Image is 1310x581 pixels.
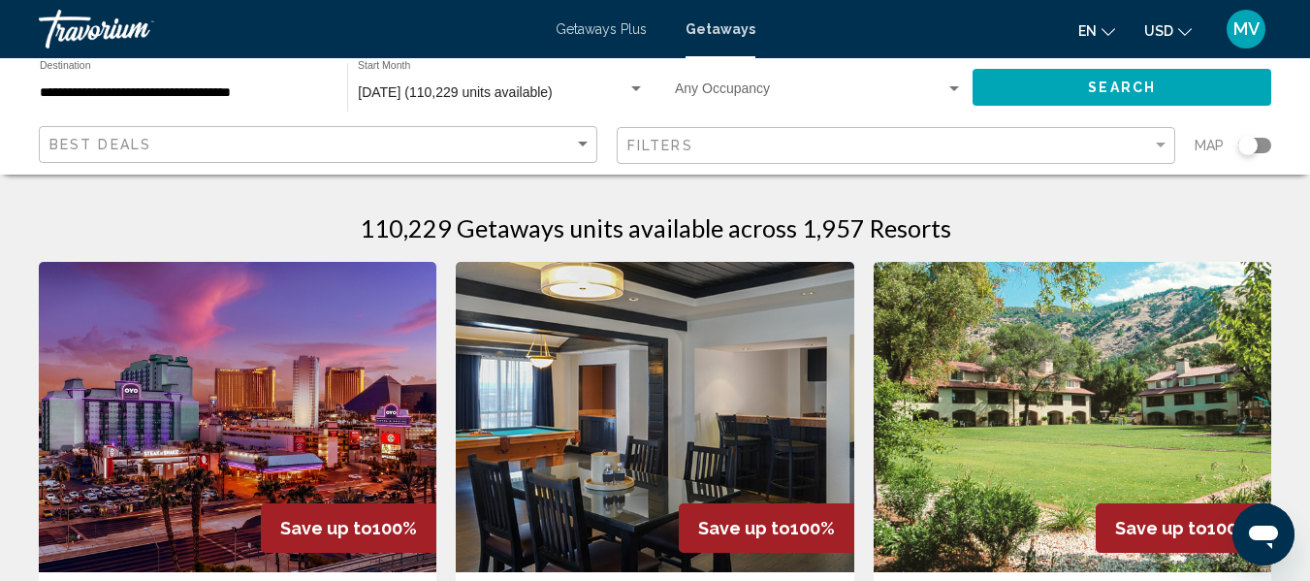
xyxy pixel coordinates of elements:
div: 100% [1096,503,1271,553]
img: RM79I01X.jpg [456,262,853,572]
div: 100% [261,503,436,553]
span: USD [1144,23,1173,39]
img: RM79E01X.jpg [39,262,436,572]
span: MV [1233,19,1260,39]
span: en [1078,23,1097,39]
a: Getaways Plus [556,21,647,37]
span: [DATE] (110,229 units available) [358,84,553,100]
button: Filter [617,126,1175,166]
span: Save up to [280,518,372,538]
mat-select: Sort by [49,137,591,153]
span: Filters [627,138,693,153]
button: Search [973,69,1271,105]
iframe: Button to launch messaging window [1232,503,1294,565]
span: Best Deals [49,137,151,152]
span: Save up to [698,518,790,538]
a: Getaways [686,21,755,37]
button: Change language [1078,16,1115,45]
span: Save up to [1115,518,1207,538]
h1: 110,229 Getaways units available across 1,957 Resorts [360,213,951,242]
img: 4987E01X.jpg [874,262,1271,572]
a: Travorium [39,10,536,48]
span: Map [1195,132,1224,159]
button: Change currency [1144,16,1192,45]
span: Search [1088,81,1156,96]
button: User Menu [1221,9,1271,49]
div: 100% [679,503,854,553]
